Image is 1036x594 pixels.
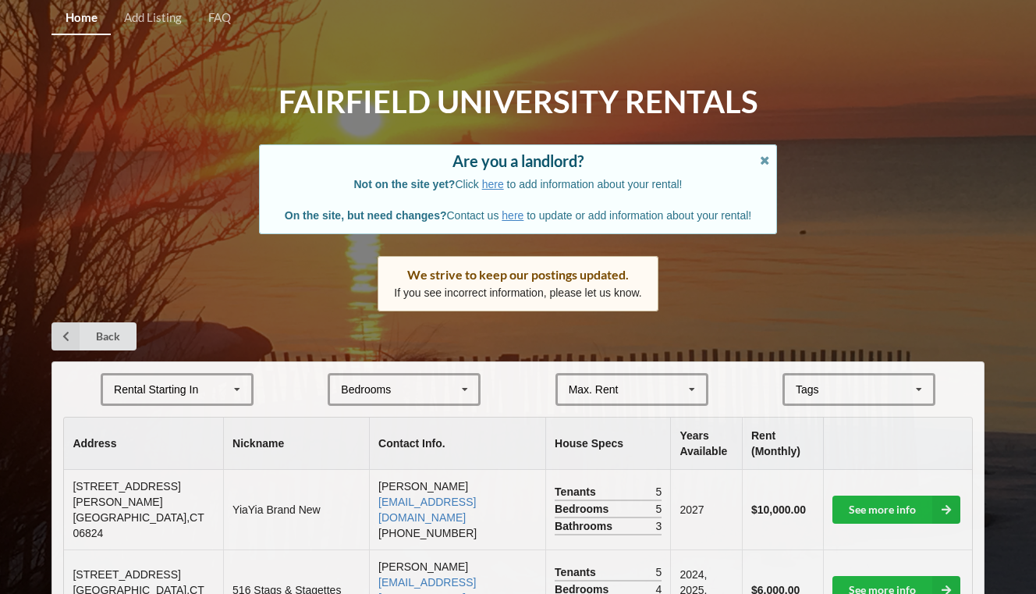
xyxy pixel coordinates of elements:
[394,285,642,301] p: If you see incorrect information, please let us know.
[114,384,198,395] div: Rental Starting In
[656,501,662,517] span: 5
[285,209,751,222] span: Contact us to update or add information about your rental!
[195,2,244,35] a: FAQ
[275,153,761,169] div: Are you a landlord?
[751,503,806,516] b: $10,000.00
[285,209,447,222] b: On the site, but need changes?
[656,484,662,500] span: 5
[369,418,545,470] th: Contact Info.
[394,267,642,283] div: We strive to keep our postings updated.
[555,518,616,534] span: Bathrooms
[569,384,619,395] div: Max. Rent
[354,178,683,190] span: Click to add information about your rental!
[555,484,600,500] span: Tenants
[73,511,204,539] span: [GEOGRAPHIC_DATA] , CT 06824
[502,209,523,222] a: here
[73,480,180,508] span: [STREET_ADDRESS][PERSON_NAME]
[792,381,842,399] div: Tags
[742,418,823,470] th: Rent (Monthly)
[378,496,476,524] a: [EMAIL_ADDRESS][DOMAIN_NAME]
[51,322,137,350] a: Back
[279,82,757,122] h1: Fairfield University Rentals
[656,564,662,580] span: 5
[670,470,742,550] td: 2027
[656,518,662,534] span: 3
[73,568,180,581] span: [STREET_ADDRESS]
[341,384,391,395] div: Bedrooms
[64,418,223,470] th: Address
[223,470,369,550] td: YiaYia Brand New
[354,178,456,190] b: Not on the site yet?
[482,178,504,190] a: here
[111,2,195,35] a: Add Listing
[51,2,110,35] a: Home
[555,501,612,517] span: Bedrooms
[545,418,670,470] th: House Specs
[670,418,742,470] th: Years Available
[555,564,600,580] span: Tenants
[223,418,369,470] th: Nickname
[832,496,960,524] a: See more info
[369,470,545,550] td: [PERSON_NAME] [PHONE_NUMBER]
